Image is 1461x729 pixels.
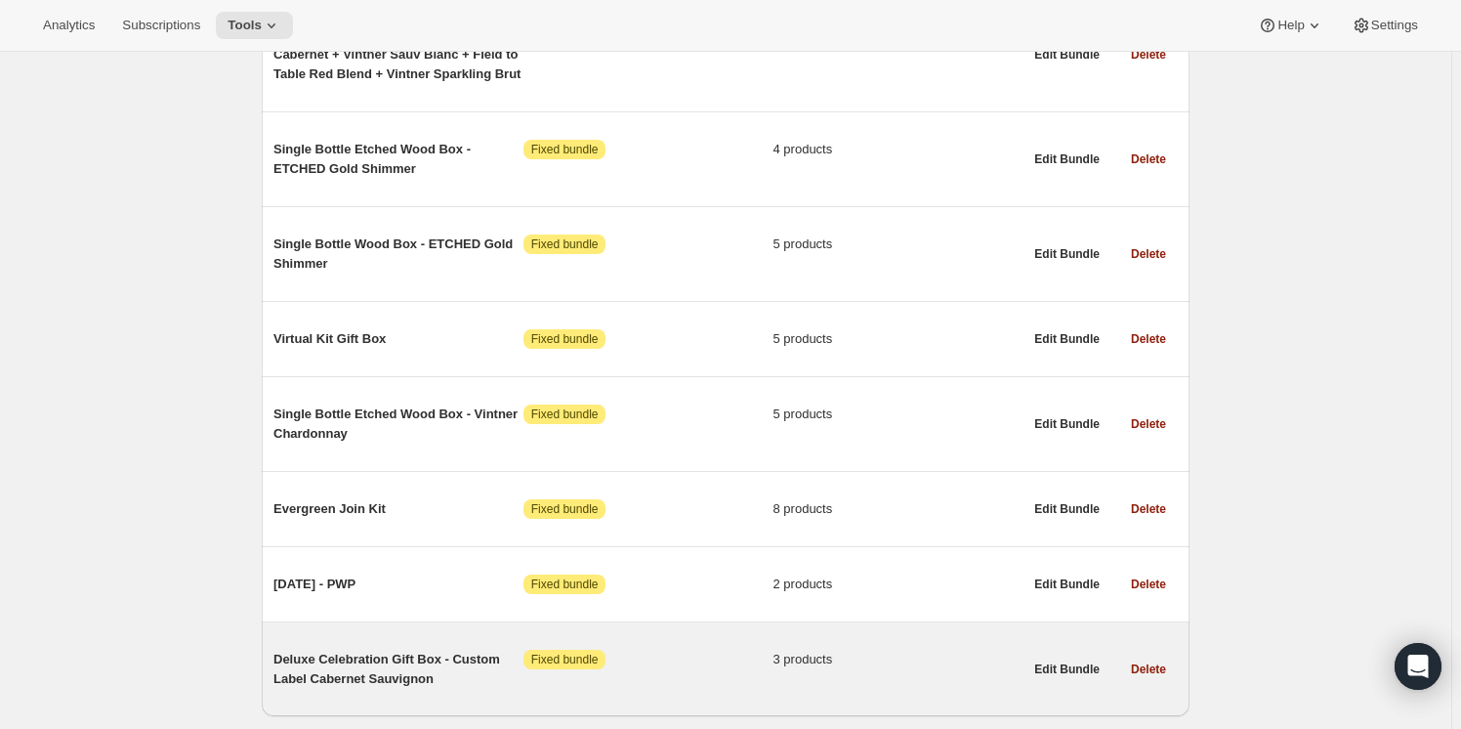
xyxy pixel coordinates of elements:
span: Edit Bundle [1034,577,1100,592]
span: Delete [1131,246,1166,262]
span: Edit Bundle [1034,501,1100,517]
span: Fixed bundle [531,652,599,667]
span: Fixed bundle [531,142,599,157]
button: Subscriptions [110,12,212,39]
span: 8 products [773,499,1023,519]
span: Delete [1131,151,1166,167]
button: Delete [1119,571,1178,598]
span: Single Bottle Etched Wood Box - Vintner Chardonnay [273,405,523,444]
span: Fixed bundle [531,331,599,347]
span: Single Bottle Wood Box - ETCHED Gold Shimmer [273,235,523,274]
span: Settings [1371,18,1418,33]
span: Edit Bundle [1034,47,1100,63]
div: Open Intercom Messenger [1395,643,1441,690]
span: Delete [1131,501,1166,517]
span: Delete [1131,577,1166,592]
button: Delete [1119,41,1178,68]
span: 2 products [773,575,1023,594]
span: Fixed bundle [531,407,599,422]
button: Delete [1119,656,1178,683]
span: Edit Bundle [1034,151,1100,167]
button: Tools [216,12,293,39]
span: 3 products [773,650,1023,669]
button: Delete [1119,325,1178,353]
span: Deluxe Celebration Gift Box - Custom Label Cabernet Sauvignon [273,650,523,689]
button: Delete [1119,146,1178,173]
span: Fixed bundle [531,236,599,252]
button: Edit Bundle [1023,656,1111,683]
span: 4 Bottle Etched Wood Box - Vintner Cabernet + Vintner Sauv Blanc + Field to Table Red Blend + Vin... [273,25,523,84]
button: Edit Bundle [1023,495,1111,523]
span: Virtual Kit Gift Box [273,329,523,349]
button: Edit Bundle [1023,325,1111,353]
button: Analytics [31,12,106,39]
button: Edit Bundle [1023,410,1111,438]
button: Edit Bundle [1023,41,1111,68]
span: [DATE] - PWP [273,575,523,594]
span: 5 products [773,235,1023,254]
button: Help [1246,12,1335,39]
span: Delete [1131,47,1166,63]
span: 4 products [773,140,1023,159]
span: Delete [1131,416,1166,432]
span: Analytics [43,18,95,33]
span: Tools [228,18,262,33]
button: Delete [1119,410,1178,438]
button: Edit Bundle [1023,146,1111,173]
span: Delete [1131,331,1166,347]
span: Fixed bundle [531,501,599,517]
span: Help [1277,18,1304,33]
span: Delete [1131,662,1166,677]
span: Edit Bundle [1034,662,1100,677]
button: Settings [1340,12,1430,39]
button: Delete [1119,240,1178,268]
span: Subscriptions [122,18,200,33]
button: Edit Bundle [1023,240,1111,268]
button: Delete [1119,495,1178,523]
span: Edit Bundle [1034,416,1100,432]
span: Edit Bundle [1034,331,1100,347]
span: Single Bottle Etched Wood Box - ETCHED Gold Shimmer [273,140,523,179]
span: Evergreen Join Kit [273,499,523,519]
span: 5 products [773,329,1023,349]
span: Edit Bundle [1034,246,1100,262]
span: Fixed bundle [531,577,599,592]
span: 5 products [773,405,1023,424]
button: Edit Bundle [1023,571,1111,598]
